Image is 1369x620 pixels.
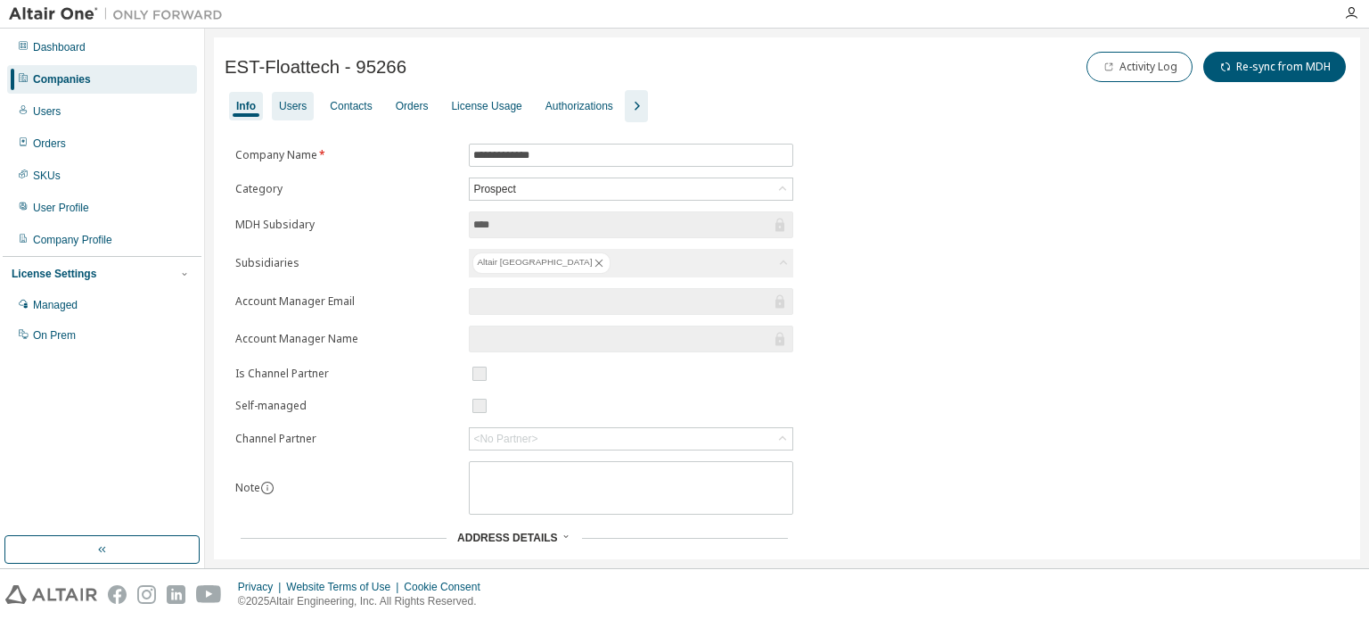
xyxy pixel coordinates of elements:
[451,99,521,113] div: License Usage
[545,99,613,113] div: Authorizations
[404,580,490,594] div: Cookie Consent
[286,580,404,594] div: Website Terms of Use
[236,99,256,113] div: Info
[470,428,792,450] div: <No Partner>
[108,585,127,604] img: facebook.svg
[33,201,89,215] div: User Profile
[1203,52,1346,82] button: Re-sync from MDH
[235,432,458,446] label: Channel Partner
[469,249,793,277] div: Altair [GEOGRAPHIC_DATA]
[33,40,86,54] div: Dashboard
[33,104,61,119] div: Users
[5,585,97,604] img: altair_logo.svg
[33,233,112,247] div: Company Profile
[238,594,491,609] p: © 2025 Altair Engineering, Inc. All Rights Reserved.
[235,182,458,196] label: Category
[396,99,429,113] div: Orders
[471,179,518,199] div: Prospect
[470,178,792,200] div: Prospect
[167,585,185,604] img: linkedin.svg
[196,585,222,604] img: youtube.svg
[1086,52,1193,82] button: Activity Log
[473,432,537,446] div: <No Partner>
[235,367,458,381] label: Is Channel Partner
[33,298,78,312] div: Managed
[279,99,307,113] div: Users
[33,169,61,183] div: SKUs
[235,480,260,495] label: Note
[260,481,275,495] button: information
[33,136,66,151] div: Orders
[330,99,372,113] div: Contacts
[457,532,557,544] span: Address Details
[137,585,156,604] img: instagram.svg
[235,332,458,346] label: Account Manager Name
[9,5,232,23] img: Altair One
[33,328,76,343] div: On Prem
[12,267,96,281] div: License Settings
[225,57,406,78] span: EST-Floattech - 95266
[238,580,286,594] div: Privacy
[235,399,458,413] label: Self-managed
[235,294,458,309] label: Account Manager Email
[472,252,611,274] div: Altair [GEOGRAPHIC_DATA]
[33,72,91,87] div: Companies
[235,218,458,232] label: MDH Subsidary
[235,256,458,270] label: Subsidiaries
[235,148,458,162] label: Company Name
